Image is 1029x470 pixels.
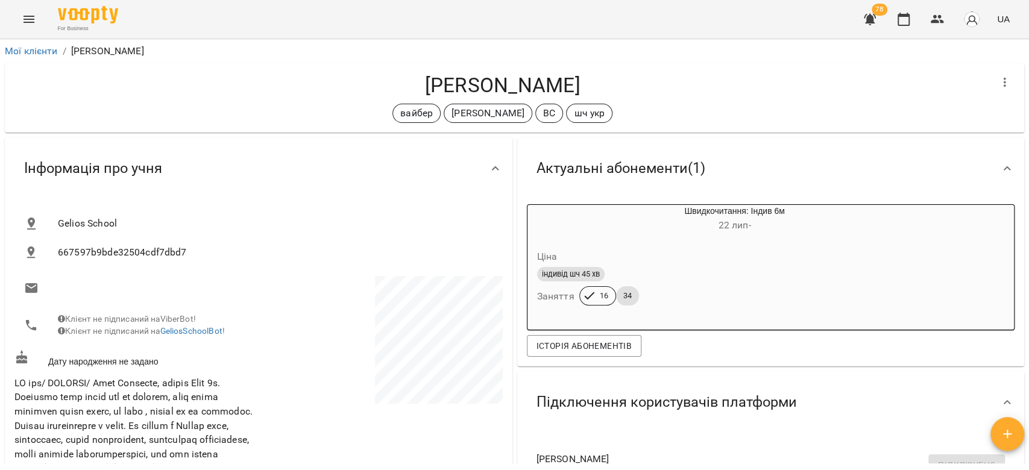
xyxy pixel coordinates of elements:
span: Історія абонементів [537,339,632,353]
a: GeliosSchoolBot [160,326,222,336]
nav: breadcrumb [5,44,1024,58]
div: Підключення користувачів платформи [517,371,1025,433]
span: 667597b9bde32504cdf7dbd7 [58,245,493,260]
button: Menu [14,5,43,34]
p: ВС [543,106,555,121]
span: Інформація про учня [24,159,162,178]
div: Актуальні абонементи(1) [517,137,1025,199]
div: вайбер [392,104,441,123]
button: Швидкочитання: Індив 6м22 лип- Цінаіндивід шч 45 хвЗаняття1634 [527,205,884,320]
a: Мої клієнти [5,45,58,57]
span: 34 [616,290,639,301]
div: Дату народження не задано [12,348,259,370]
p: [PERSON_NAME] [71,44,144,58]
li: / [63,44,66,58]
span: For Business [58,25,118,33]
span: Актуальні абонементи ( 1 ) [537,159,705,178]
span: [PERSON_NAME] [537,452,986,466]
h6: Заняття [537,288,574,305]
div: Інформація про учня [5,137,512,199]
span: UA [997,13,1010,25]
span: Gelios School [58,216,493,231]
span: 22 лип - [718,219,751,231]
div: ВС [535,104,563,123]
img: avatar_s.png [963,11,980,28]
span: 16 [593,290,615,301]
span: 78 [872,4,887,16]
div: шч укр [566,104,612,123]
p: вайбер [400,106,433,121]
span: Підключення користувачів платформи [537,393,797,412]
span: Клієнт не підписаний на ! [58,326,225,336]
span: Клієнт не підписаний на ViberBot! [58,314,196,324]
span: індивід шч 45 хв [537,269,605,280]
h4: [PERSON_NAME] [14,73,990,98]
div: Швидкочитання: Індив 6м [527,205,585,234]
p: шч укр [574,106,605,121]
p: [PERSON_NAME] [452,106,524,121]
div: [PERSON_NAME] [444,104,532,123]
img: Voopty Logo [58,6,118,23]
button: UA [992,8,1015,30]
button: Історія абонементів [527,335,641,357]
h6: Ціна [537,248,558,265]
div: Швидкочитання: Індив 6м [585,205,884,234]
